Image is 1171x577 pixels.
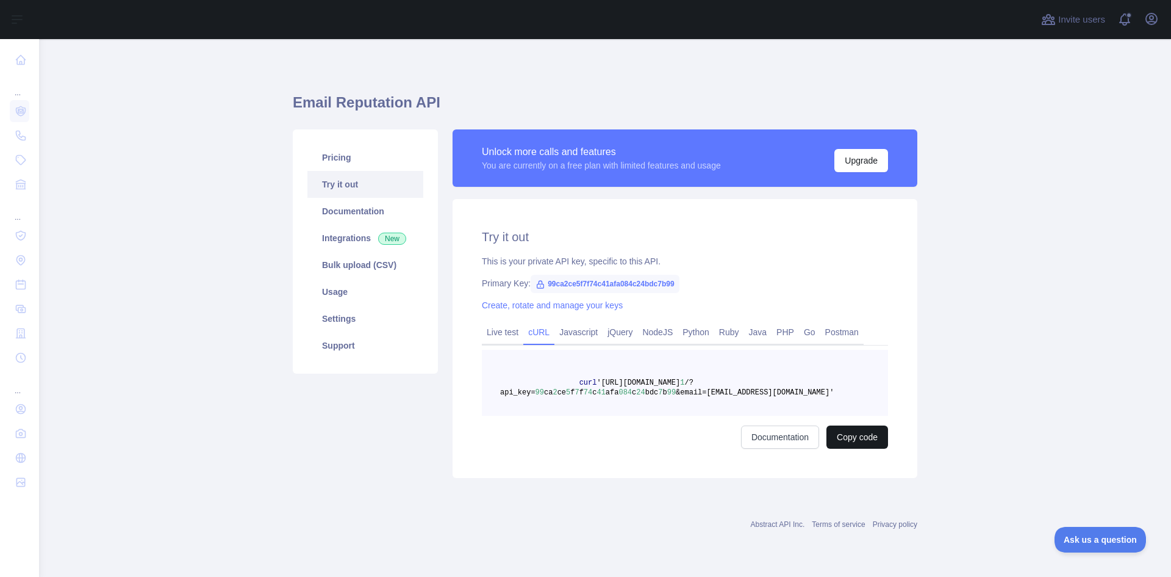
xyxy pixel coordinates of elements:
[307,198,423,225] a: Documentation
[751,520,805,529] a: Abstract API Inc.
[307,278,423,305] a: Usage
[618,388,632,397] span: 084
[663,388,667,397] span: b
[636,388,645,397] span: 24
[584,388,592,397] span: 74
[544,388,553,397] span: ca
[482,228,888,245] h2: Try it out
[678,322,714,342] a: Python
[482,255,888,267] div: This is your private API key, specific to this API.
[566,388,570,397] span: 5
[606,388,619,397] span: afa
[603,322,637,342] a: jQuery
[570,388,575,397] span: f
[1055,527,1147,553] iframe: Toggle Customer Support
[1039,10,1108,29] button: Invite users
[307,332,423,359] a: Support
[10,198,29,222] div: ...
[632,388,636,397] span: c
[307,305,423,332] a: Settings
[820,322,864,342] a: Postman
[799,322,820,342] a: Go
[553,388,557,397] span: 2
[826,426,888,449] button: Copy code
[523,322,554,342] a: cURL
[579,388,584,397] span: f
[307,171,423,198] a: Try it out
[482,145,721,159] div: Unlock more calls and features
[744,322,772,342] a: Java
[873,520,917,529] a: Privacy policy
[10,73,29,98] div: ...
[579,379,597,387] span: curl
[482,277,888,289] div: Primary Key:
[676,388,834,397] span: &email=[EMAIL_ADDRESS][DOMAIN_NAME]'
[482,322,523,342] a: Live test
[557,388,566,397] span: ce
[10,371,29,396] div: ...
[1058,13,1105,27] span: Invite users
[535,388,544,397] span: 99
[658,388,662,397] span: 7
[293,93,917,122] h1: Email Reputation API
[645,388,659,397] span: bdc
[307,144,423,171] a: Pricing
[772,322,799,342] a: PHP
[667,388,676,397] span: 99
[596,379,680,387] span: '[URL][DOMAIN_NAME]
[834,149,888,172] button: Upgrade
[596,388,605,397] span: 41
[531,275,679,293] span: 99ca2ce5f7f74c41afa084c24bdc7b99
[378,233,406,245] span: New
[554,322,603,342] a: Javascript
[714,322,744,342] a: Ruby
[812,520,865,529] a: Terms of service
[592,388,596,397] span: c
[482,159,721,172] div: You are currently on a free plan with limited features and usage
[482,300,623,310] a: Create, rotate and manage your keys
[307,252,423,278] a: Bulk upload (CSV)
[741,426,819,449] a: Documentation
[575,388,579,397] span: 7
[307,225,423,252] a: Integrations New
[680,379,684,387] span: 1
[637,322,678,342] a: NodeJS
